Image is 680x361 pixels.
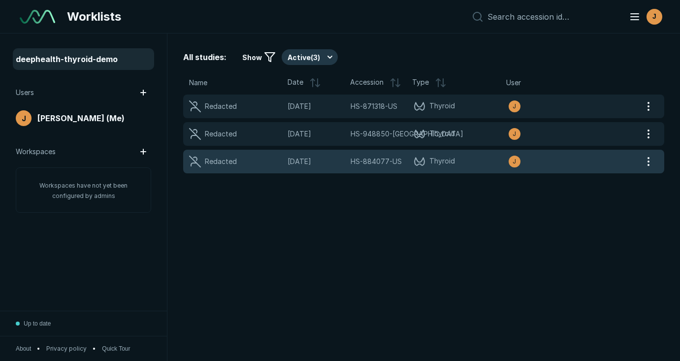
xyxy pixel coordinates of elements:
[429,156,455,167] span: Thyroid
[647,9,662,25] div: avatar-name
[16,344,31,353] button: About
[16,146,56,157] span: Workspaces
[67,8,121,26] span: Worklists
[205,129,237,139] div: Redacted
[183,150,641,173] a: Redacted[DATE]HS-884077-USThyroidavatar-name
[350,77,384,89] span: Accession
[513,130,516,138] span: J
[509,156,520,167] div: avatar-name
[288,129,345,139] span: [DATE]
[14,49,153,69] a: deephealth-thyroid-demo
[46,344,87,353] a: Privacy policy
[412,77,429,89] span: Type
[183,51,227,63] span: All studies:
[506,77,521,88] span: User
[513,157,516,166] span: J
[351,101,397,112] span: HS-871318-US
[509,128,520,140] div: avatar-name
[351,129,463,139] span: HS-948850-US
[429,100,455,112] span: Thyroid
[20,10,55,24] img: See-Mode Logo
[93,344,96,353] span: •
[183,122,641,146] a: Redacted[DATE]HS-948850-[GEOGRAPHIC_DATA]Thyroidavatar-name
[513,102,516,111] span: J
[509,100,520,112] div: avatar-name
[183,95,641,118] a: Redacted[DATE]HS-871318-USThyroidavatar-name
[24,319,51,328] span: Up to date
[351,156,402,167] span: HS-884077-US
[37,112,125,124] span: [PERSON_NAME] (Me)
[16,110,32,126] div: avatar-name
[16,6,59,28] a: See-Mode Logo
[16,53,118,65] span: deephealth-thyroid-demo
[39,182,128,199] span: Workspaces have not yet been configured by admins
[288,101,345,112] span: [DATE]
[16,311,51,336] button: Up to date
[487,12,617,22] input: Search accession id…
[14,108,153,128] a: avatar-name[PERSON_NAME] (Me)
[623,7,664,27] button: avatar-name
[288,77,303,89] span: Date
[16,87,34,98] span: Users
[37,344,40,353] span: •
[189,77,207,88] span: Name
[242,52,262,63] span: Show
[652,11,656,22] span: J
[22,113,26,124] span: J
[429,128,455,140] span: Thyroid
[205,156,237,167] div: Redacted
[282,49,338,65] button: Active(3)
[205,101,237,112] div: Redacted
[288,156,345,167] span: [DATE]
[102,344,130,353] button: Quick Tour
